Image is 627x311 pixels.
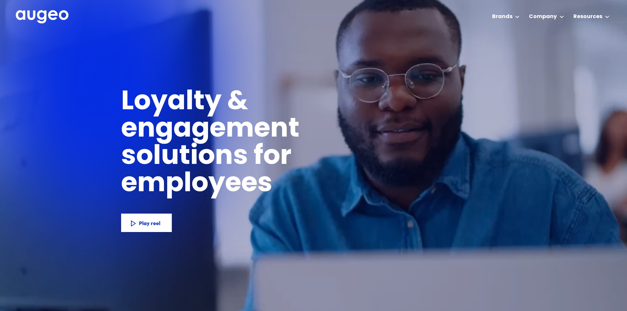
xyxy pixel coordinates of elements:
[16,10,68,24] img: Augeo's full logo in white.
[121,214,172,232] a: Play reel
[121,89,405,171] h1: Loyalty & engagement solutions for
[529,13,557,21] div: Company
[121,171,284,198] h1: employees
[492,13,512,21] div: Brands
[573,13,602,21] div: Resources
[16,10,68,24] a: home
